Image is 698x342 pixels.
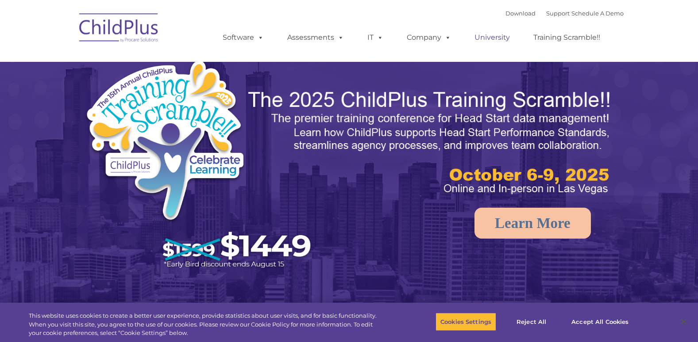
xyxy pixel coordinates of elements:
font: | [505,10,624,17]
a: Assessments [278,29,353,46]
a: IT [359,29,392,46]
a: Software [214,29,273,46]
span: Phone number [123,95,161,101]
img: ChildPlus by Procare Solutions [75,7,163,51]
div: This website uses cookies to create a better user experience, provide statistics about user visit... [29,312,384,338]
span: Last name [123,58,150,65]
a: Company [398,29,460,46]
a: Learn More [474,208,591,239]
a: University [466,29,519,46]
a: Download [505,10,536,17]
button: Cookies Settings [436,312,496,331]
button: Reject All [504,312,559,331]
a: Support [546,10,570,17]
button: Close [674,312,694,331]
a: Training Scramble!! [524,29,609,46]
button: Accept All Cookies [567,312,633,331]
a: Schedule A Demo [571,10,624,17]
